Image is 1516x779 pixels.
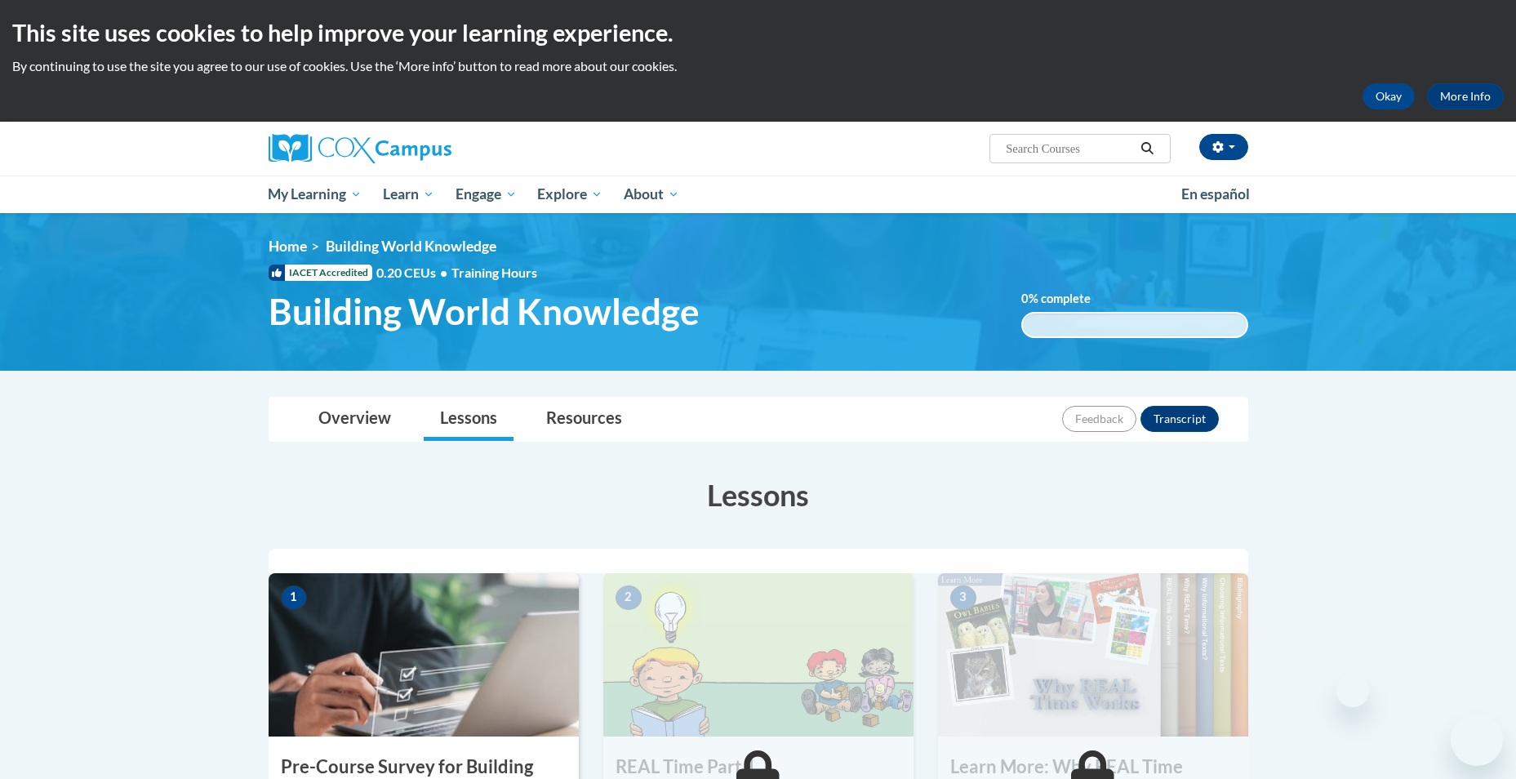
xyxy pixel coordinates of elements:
[1427,83,1504,109] a: More Info
[624,185,679,204] span: About
[12,57,1504,75] p: By continuing to use the site you agree to our use of cookies. Use the ‘More info’ button to read...
[451,265,537,280] span: Training Hours
[530,398,638,441] a: Resources
[269,573,579,737] img: Course Image
[440,265,447,280] span: •
[613,176,690,213] a: About
[616,585,642,610] span: 2
[269,474,1248,515] h3: Lessons
[376,264,451,282] span: 0.20 CEUs
[269,290,700,333] span: Building World Knowledge
[269,238,307,255] a: Home
[537,185,602,204] span: Explore
[1336,674,1369,707] iframe: Close message
[269,134,579,163] a: Cox Campus
[424,398,513,441] a: Lessons
[268,185,362,204] span: My Learning
[12,16,1504,49] h2: This site uses cookies to help improve your learning experience.
[1021,290,1115,308] label: % complete
[950,585,976,610] span: 3
[445,176,527,213] a: Engage
[1062,406,1136,432] button: Feedback
[1135,139,1159,158] button: Search
[269,265,372,281] span: IACET Accredited
[244,176,1273,213] div: Main menu
[1021,292,1029,305] span: 0
[1451,714,1503,766] iframe: Button to launch messaging window
[1140,406,1219,432] button: Transcript
[326,238,496,255] span: Building World Knowledge
[281,585,307,610] span: 1
[1171,177,1260,211] a: En español
[456,185,517,204] span: Engage
[302,398,407,441] a: Overview
[1004,139,1135,158] input: Search Courses
[1181,185,1250,203] span: En español
[258,176,373,213] a: My Learning
[938,573,1248,737] img: Course Image
[1363,83,1415,109] button: Okay
[527,176,613,213] a: Explore
[269,134,451,163] img: Cox Campus
[383,185,434,204] span: Learn
[372,176,445,213] a: Learn
[1199,134,1248,160] button: Account Settings
[603,573,914,737] img: Course Image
